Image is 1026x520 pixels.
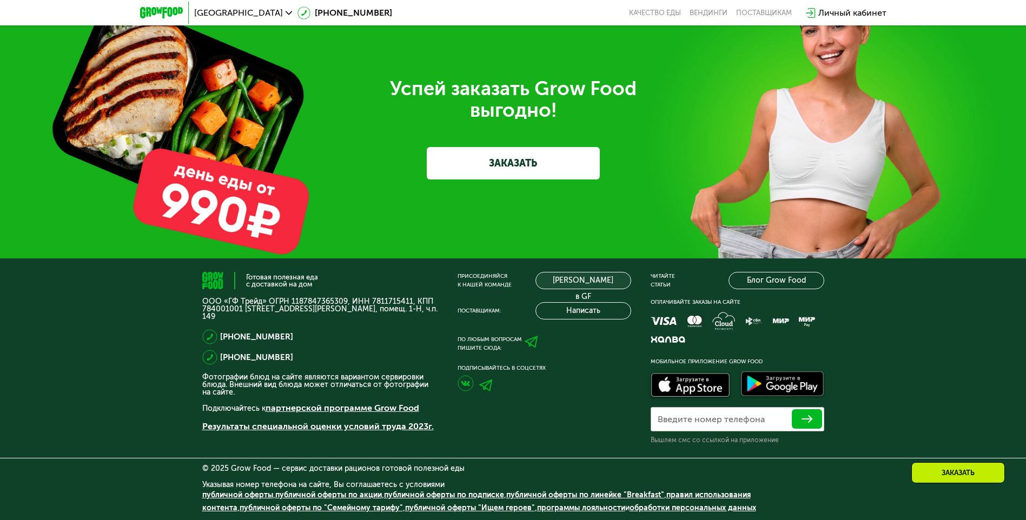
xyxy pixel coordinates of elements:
[911,462,1005,483] div: Заказать
[202,490,756,512] span: , , , , , , , и
[220,330,293,343] a: [PHONE_NUMBER]
[202,490,751,512] a: правил использования контента
[738,369,827,401] img: Доступно в Google Play
[651,298,824,306] div: Оплачивайте заказы на сайте
[506,490,664,499] a: публичной оферты по линейке "Breakfast"
[202,402,438,415] p: Подключайтесь к
[384,490,504,499] a: публичной оферты по подписке
[220,351,293,364] a: [PHONE_NUMBER]
[202,374,438,396] p: Фотографии блюд на сайте являются вариантом сервировки блюда. Внешний вид блюда может отличаться ...
[736,9,792,17] div: поставщикам
[266,403,419,413] a: партнерской программе Grow Food
[202,298,438,321] p: ООО «ГФ Трейд» ОГРН 1187847365309, ИНН 7811715411, КПП 784001001 [STREET_ADDRESS][PERSON_NAME], п...
[202,465,824,472] div: © 2025 Grow Food — сервис доставки рационов готовой полезной еды
[537,503,625,512] a: программы лояльности
[818,6,886,19] div: Личный кабинет
[458,306,501,315] div: Поставщикам:
[275,490,382,499] a: публичной оферты по акции
[427,147,600,179] a: ЗАКАЗАТЬ
[658,416,765,422] label: Введите номер телефона
[458,335,522,352] div: По любым вопросам пишите сюда:
[405,503,535,512] a: публичной оферты "Ищем героев"
[651,357,824,366] div: Мобильное приложение Grow Food
[210,78,816,121] div: Успей заказать Grow Food выгодно!
[630,503,756,512] a: обработки персональных данных
[690,9,727,17] a: Вендинги
[458,364,631,372] div: Подписывайтесь в соцсетях
[651,272,675,289] div: Читайте статьи
[297,6,392,19] a: [PHONE_NUMBER]
[458,272,512,289] div: Присоединяйся к нашей команде
[629,9,681,17] a: Качество еды
[729,272,824,289] a: Блог Grow Food
[535,272,631,289] a: [PERSON_NAME] в GF
[194,9,283,17] span: [GEOGRAPHIC_DATA]
[202,481,824,520] div: Указывая номер телефона на сайте, Вы соглашаетесь с условиями
[535,302,631,319] button: Написать
[202,421,434,431] a: Результаты специальной оценки условий труда 2023г.
[202,490,273,499] a: публичной оферты
[651,436,824,444] div: Вышлем смс со ссылкой на приложение
[240,503,403,512] a: публичной оферты по "Семейному тарифу"
[246,274,318,288] div: Готовая полезная еда с доставкой на дом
